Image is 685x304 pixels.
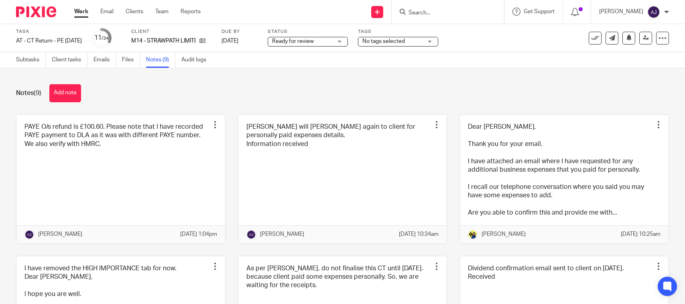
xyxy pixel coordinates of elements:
a: Email [100,8,114,16]
span: Ready for review [272,39,314,44]
label: Client [131,28,211,35]
p: [PERSON_NAME] [38,230,82,238]
img: Pixie [16,6,56,17]
div: AT - CT Return - PE [DATE] [16,37,82,45]
label: Due by [222,28,258,35]
img: Bobo-Starbridge%201.jpg [468,230,478,239]
a: Emails [94,52,116,68]
input: Search [408,10,480,17]
img: svg%3E [24,230,34,239]
a: Notes (9) [146,52,175,68]
p: [DATE] 10:34am [399,230,439,238]
a: Subtasks [16,52,46,68]
h1: Notes [16,89,41,97]
span: Get Support [524,9,555,14]
p: [DATE] 10:25am [621,230,661,238]
span: No tags selected [362,39,405,44]
label: Status [268,28,348,35]
label: Task [16,28,82,35]
p: [PERSON_NAME] [599,8,643,16]
img: svg%3E [246,230,256,239]
a: Clients [126,8,143,16]
a: Reports [181,8,201,16]
a: Team [155,8,169,16]
small: /34 [102,36,109,41]
p: [PERSON_NAME] [260,230,304,238]
a: Work [74,8,88,16]
div: 11 [94,33,109,43]
span: (9) [34,90,41,96]
p: M14 - STRAWPATH LIMITED [131,37,195,45]
a: Files [122,52,140,68]
a: Audit logs [181,52,212,68]
p: [PERSON_NAME] [482,230,526,238]
p: [DATE] 1:04pm [180,230,217,238]
button: Add note [49,84,81,102]
div: AT - CT Return - PE 31-01-2025 [16,37,82,45]
span: [DATE] [222,38,238,44]
a: Client tasks [52,52,87,68]
label: Tags [358,28,438,35]
img: svg%3E [647,6,660,18]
